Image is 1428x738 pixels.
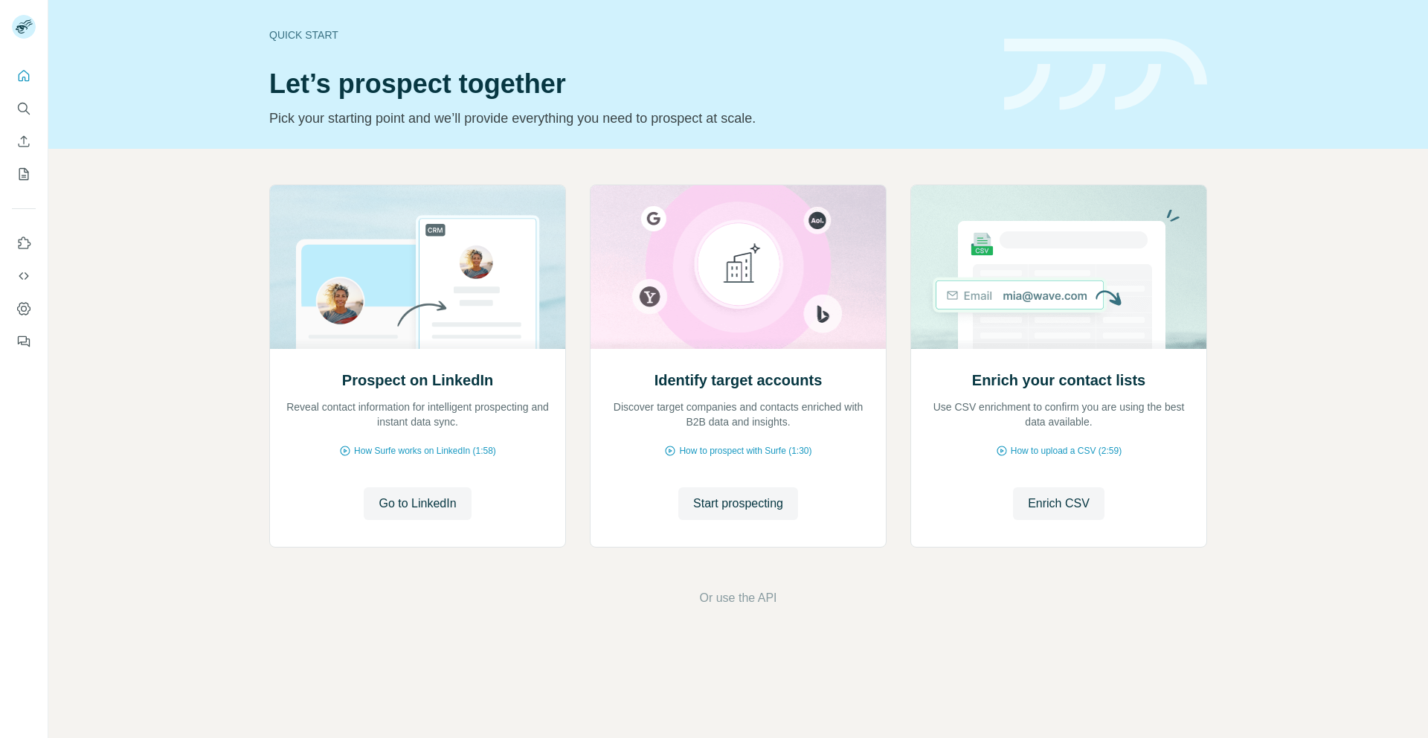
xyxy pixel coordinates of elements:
div: Quick start [269,28,986,42]
h2: Enrich your contact lists [972,370,1145,391]
h2: Prospect on LinkedIn [342,370,493,391]
button: Or use the API [699,589,776,607]
button: Use Surfe on LinkedIn [12,230,36,257]
span: How to prospect with Surfe (1:30) [679,444,811,458]
p: Discover target companies and contacts enriched with B2B data and insights. [605,400,871,429]
span: Enrich CSV [1028,495,1090,513]
button: Enrich CSV [12,128,36,155]
button: Start prospecting [678,487,798,520]
button: Enrich CSV [1013,487,1104,520]
h1: Let’s prospect together [269,69,986,99]
span: How to upload a CSV (2:59) [1011,444,1122,458]
h2: Identify target accounts [654,370,823,391]
img: Enrich your contact lists [910,185,1207,349]
button: Use Surfe API [12,263,36,289]
button: My lists [12,161,36,187]
button: Go to LinkedIn [364,487,471,520]
button: Search [12,95,36,122]
button: Dashboard [12,295,36,322]
p: Pick your starting point and we’ll provide everything you need to prospect at scale. [269,108,986,129]
img: Identify target accounts [590,185,887,349]
button: Feedback [12,328,36,355]
img: Prospect on LinkedIn [269,185,566,349]
img: banner [1004,39,1207,111]
span: Start prospecting [693,495,783,513]
p: Use CSV enrichment to confirm you are using the best data available. [926,400,1191,429]
button: Quick start [12,62,36,89]
span: Go to LinkedIn [379,495,456,513]
p: Reveal contact information for intelligent prospecting and instant data sync. [285,400,550,429]
span: How Surfe works on LinkedIn (1:58) [354,444,496,458]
